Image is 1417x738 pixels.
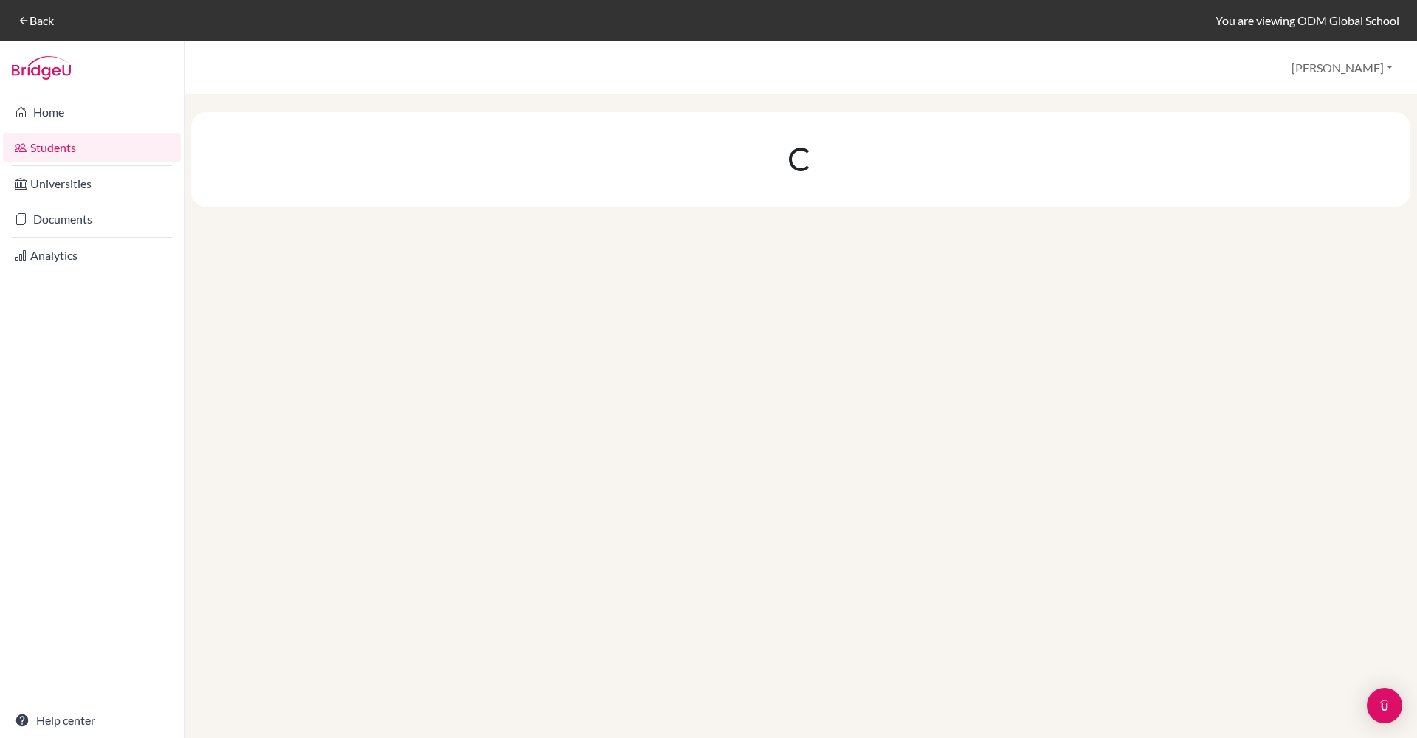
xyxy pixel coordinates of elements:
[3,204,181,234] a: Documents
[18,15,30,27] i: arrow_back
[1285,54,1399,82] button: [PERSON_NAME]
[3,169,181,199] a: Universities
[18,13,54,27] a: arrow_backBack
[3,706,181,735] a: Help center
[3,241,181,270] a: Analytics
[3,97,181,127] a: Home
[1216,12,1399,30] div: You are viewing ODM Global School
[1367,688,1402,723] div: Open Intercom Messenger
[12,56,71,80] img: Bridge-U
[3,133,181,162] a: Students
